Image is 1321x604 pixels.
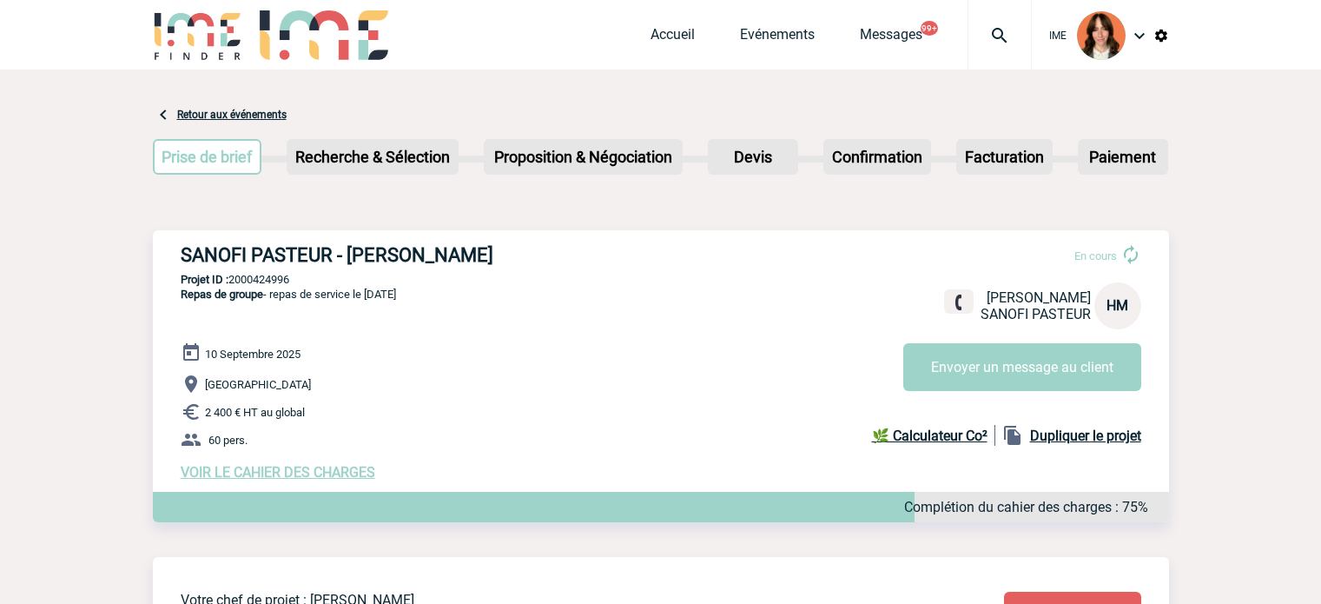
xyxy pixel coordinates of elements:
a: Accueil [651,26,695,50]
p: Proposition & Négociation [485,141,681,173]
img: 94396-2.png [1077,11,1126,60]
button: 99+ [921,21,938,36]
b: 🌿 Calculateur Co² [872,428,987,444]
p: Prise de brief [155,141,261,173]
span: - repas de service le [DATE] [181,288,396,301]
span: 2 400 € HT au global [205,406,305,419]
span: 10 Septembre 2025 [205,348,301,361]
span: [PERSON_NAME] [987,289,1091,306]
p: Facturation [958,141,1051,173]
p: Paiement [1080,141,1166,173]
a: Evénements [740,26,815,50]
span: [GEOGRAPHIC_DATA] [205,378,311,391]
a: Retour aux événements [177,109,287,121]
a: 🌿 Calculateur Co² [872,425,995,446]
img: fixe.png [951,295,967,310]
b: Projet ID : [181,273,228,286]
img: file_copy-black-24dp.png [1002,425,1023,446]
b: Dupliquer le projet [1030,428,1141,444]
img: IME-Finder [153,10,243,60]
p: Confirmation [825,141,929,173]
h3: SANOFI PASTEUR - [PERSON_NAME] [181,244,702,266]
span: IME [1049,30,1067,42]
a: Messages [860,26,922,50]
p: Devis [710,141,796,173]
span: En cours [1074,249,1117,262]
span: SANOFI PASTEUR [981,306,1091,322]
button: Envoyer un message au client [903,343,1141,391]
span: Repas de groupe [181,288,263,301]
p: 2000424996 [153,273,1169,286]
span: 60 pers. [208,434,248,447]
p: Recherche & Sélection [288,141,457,173]
a: VOIR LE CAHIER DES CHARGES [181,464,375,481]
span: HM [1106,297,1128,314]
